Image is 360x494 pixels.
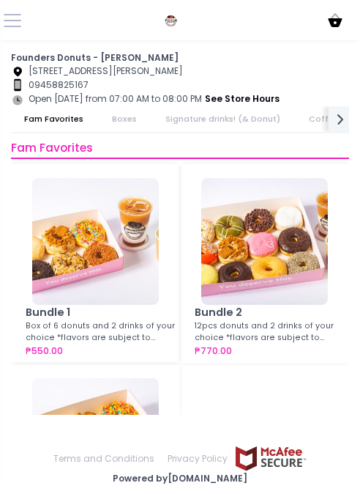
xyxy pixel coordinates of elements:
span: Fam Favorites [11,140,93,155]
div: 12pcs donuts and 2 drinks of your choice *flavors are subject to availability [195,320,346,344]
div: Box of 6 donuts and 2 drinks of your choice *flavors are subject to availability [26,320,177,344]
a: Boxes [99,106,150,132]
div: [STREET_ADDRESS][PERSON_NAME] [11,64,349,78]
a: Fam Favorites [11,106,97,132]
div: 09458825167 [11,78,349,92]
div: Bundle 2 [195,305,350,321]
img: logo [160,10,182,32]
div: Bundle 1 [26,305,181,321]
img: Bundle 2 [201,178,327,304]
img: mcafee-secure [234,446,307,471]
button: see store hours [204,92,280,106]
a: Signature drinks! (& Donut) [152,106,293,132]
b: Founders Donuts - [PERSON_NAME] [11,51,179,64]
img: Bundle 1 [32,178,158,304]
div: ₱550.00 [26,344,181,358]
div: Open [DATE] from 07:00 AM to 08:00 PM [11,92,349,106]
a: Terms and Conditions [53,446,161,472]
a: Powered by[DOMAIN_NAME] [113,472,247,484]
a: Privacy Policy [161,446,234,472]
div: ₱770.00 [195,344,350,358]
